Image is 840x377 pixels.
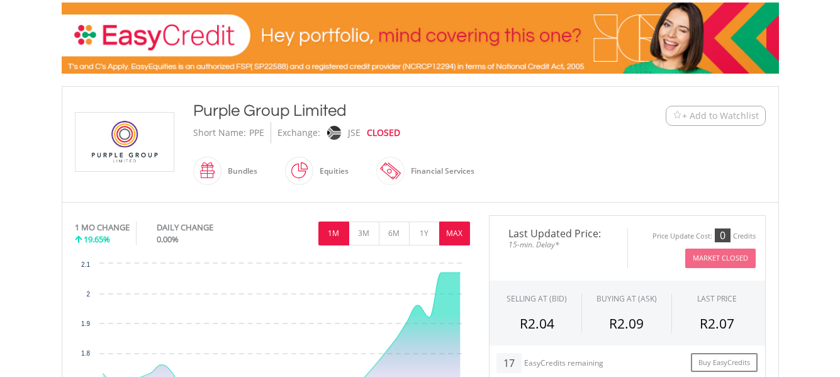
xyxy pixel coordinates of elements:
[700,315,734,332] span: R2.07
[77,113,172,171] img: EQU.ZA.PPE.png
[666,106,766,126] button: Watchlist + Add to Watchlist
[379,222,410,245] button: 6M
[507,293,567,304] div: SELLING AT (BID)
[682,110,759,122] span: + Add to Watchlist
[524,359,603,369] div: EasyCredits remaining
[349,222,379,245] button: 3M
[367,122,400,143] div: CLOSED
[157,222,255,234] div: DAILY CHANGE
[75,222,130,234] div: 1 MO CHANGE
[157,234,179,245] span: 0.00%
[62,3,779,74] img: EasyCredit Promotion Banner
[193,122,246,143] div: Short Name:
[86,291,90,298] text: 2
[499,228,618,239] span: Last Updated Price:
[409,222,440,245] button: 1Y
[697,293,737,304] div: LAST PRICE
[499,239,618,250] span: 15-min. Delay*
[81,320,90,327] text: 1.9
[439,222,470,245] button: MAX
[348,122,361,143] div: JSE
[405,156,474,186] div: Financial Services
[691,353,758,373] a: Buy EasyCredits
[596,293,657,304] span: BUYING AT (ASK)
[81,350,90,357] text: 1.8
[193,99,588,122] div: Purple Group Limited
[318,222,349,245] button: 1M
[81,261,90,268] text: 2.1
[496,353,522,373] div: 17
[520,315,554,332] span: R2.04
[685,249,756,268] button: Market Closed
[609,315,644,332] span: R2.09
[84,234,110,245] span: 19.65%
[673,111,682,120] img: Watchlist
[249,122,264,143] div: PPE
[313,156,349,186] div: Equities
[715,228,731,242] div: 0
[652,232,712,241] div: Price Update Cost:
[327,126,340,140] img: jse.png
[277,122,320,143] div: Exchange:
[221,156,257,186] div: Bundles
[733,232,756,241] div: Credits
